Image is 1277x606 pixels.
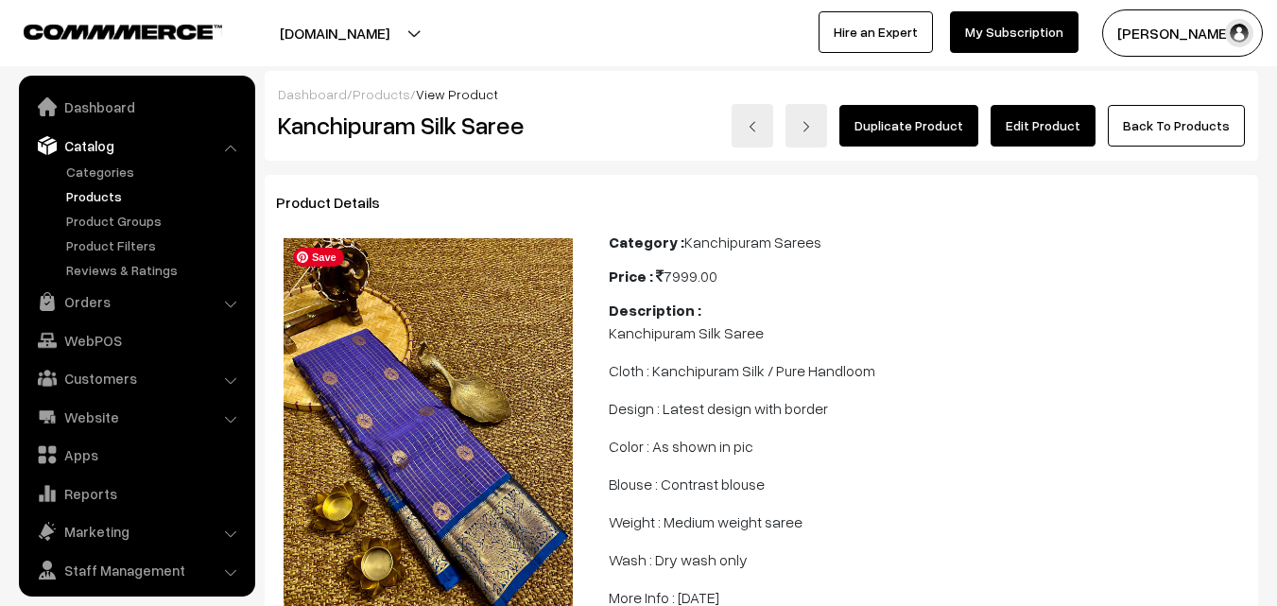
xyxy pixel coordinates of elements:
[278,111,581,140] h2: Kanchipuram Silk Saree
[609,265,1247,287] div: 7999.00
[353,86,410,102] a: Products
[609,397,1247,420] p: Design : Latest design with border
[1225,19,1253,47] img: user
[991,105,1096,147] a: Edit Product
[801,121,812,132] img: right-arrow.png
[609,473,1247,495] p: Blouse : Contrast blouse
[278,86,347,102] a: Dashboard
[819,11,933,53] a: Hire an Expert
[24,25,222,39] img: COMMMERCE
[276,193,403,212] span: Product Details
[609,435,1247,458] p: Color : As shown in pic
[609,511,1247,533] p: Weight : Medium weight saree
[24,361,249,395] a: Customers
[609,321,1247,344] p: Kanchipuram Silk Saree
[24,285,249,319] a: Orders
[747,121,758,132] img: left-arrow.png
[24,90,249,124] a: Dashboard
[24,19,189,42] a: COMMMERCE
[24,438,249,472] a: Apps
[1102,9,1263,57] button: [PERSON_NAME]
[24,323,249,357] a: WebPOS
[609,301,701,320] b: Description :
[61,186,249,206] a: Products
[293,248,344,267] span: Save
[609,267,653,286] b: Price :
[24,553,249,587] a: Staff Management
[609,233,684,251] b: Category :
[1108,105,1245,147] a: Back To Products
[61,162,249,182] a: Categories
[950,11,1079,53] a: My Subscription
[839,105,978,147] a: Duplicate Product
[24,514,249,548] a: Marketing
[24,129,249,163] a: Catalog
[214,9,456,57] button: [DOMAIN_NAME]
[609,359,1247,382] p: Cloth : Kanchipuram Silk / Pure Handloom
[416,86,498,102] span: View Product
[24,400,249,434] a: Website
[278,84,1245,104] div: / /
[24,476,249,511] a: Reports
[609,548,1247,571] p: Wash : Dry wash only
[61,260,249,280] a: Reviews & Ratings
[61,211,249,231] a: Product Groups
[609,231,1247,253] div: Kanchipuram Sarees
[61,235,249,255] a: Product Filters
